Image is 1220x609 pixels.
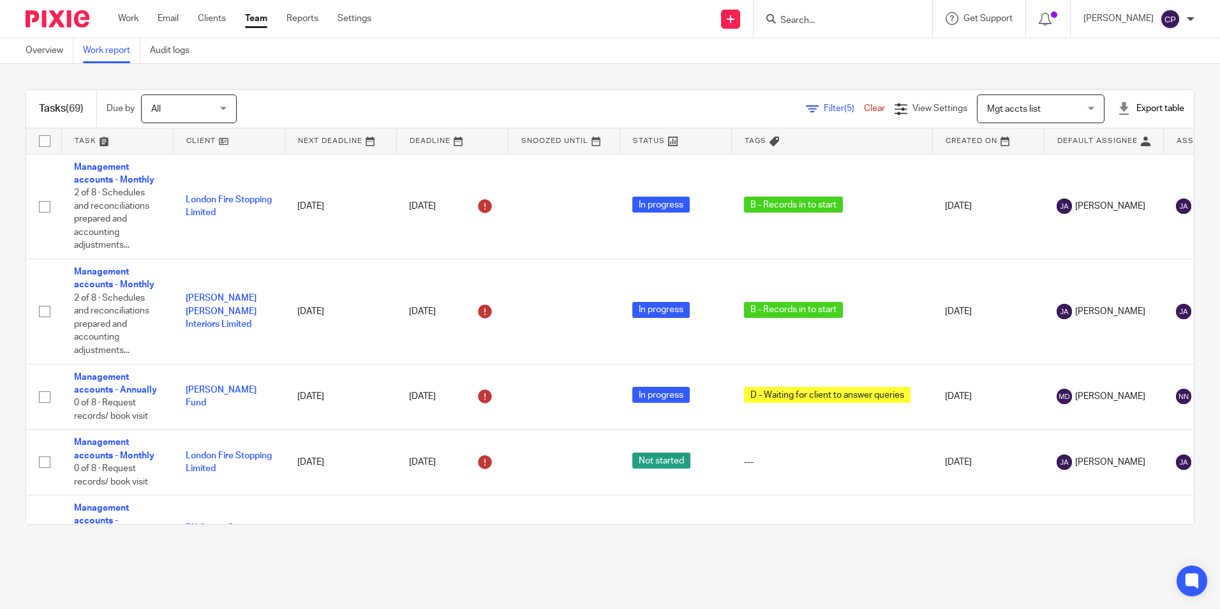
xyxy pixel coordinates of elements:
span: (69) [66,103,84,114]
td: [DATE] [932,495,1044,574]
div: Export table [1117,102,1184,115]
img: svg%3E [1176,389,1191,404]
span: 2 of 8 · Schedules and reconciliations prepared and accounting adjustments... [74,188,149,250]
a: Reports [286,12,318,25]
span: B - Records in to start [744,197,843,213]
img: svg%3E [1176,304,1191,319]
img: Pixie [26,10,89,27]
span: [PERSON_NAME] [1075,200,1145,213]
a: Work [118,12,138,25]
div: [DATE] [409,301,495,322]
div: --- [744,456,919,469]
p: Due by [107,102,135,115]
a: [PERSON_NAME] [PERSON_NAME] Interiors Limited [186,294,257,329]
img: svg%3E [1057,389,1072,404]
span: Filter [824,104,864,113]
span: [PERSON_NAME] [1075,456,1145,469]
td: [DATE] [932,364,1044,430]
td: [DATE] [285,259,396,365]
a: Management accounts - Monthly [74,267,154,289]
div: [DATE] [409,386,495,407]
span: 0 of 8 · Request records/ book visit [74,398,148,421]
img: svg%3E [1160,9,1180,29]
span: B - Records in to start [744,302,843,318]
a: Settings [338,12,371,25]
a: DX Caring Services Limited [186,523,264,545]
span: View Settings [912,104,967,113]
span: 0 of 8 · Request records/ book visit [74,464,148,486]
span: [PERSON_NAME] [1075,390,1145,403]
a: Management accounts - Monthly [74,163,154,184]
span: (5) [844,104,854,113]
a: Email [158,12,179,25]
td: [DATE] [285,495,396,574]
td: [DATE] [932,259,1044,365]
span: Not started [632,453,690,469]
a: Management accounts - Quarterly [74,504,129,539]
span: [PERSON_NAME] [1075,305,1145,318]
td: [DATE] [932,430,1044,495]
span: 2 of 8 · Schedules and reconciliations prepared and accounting adjustments... [74,294,149,355]
a: Management accounts - Annually [74,373,157,395]
span: Tags [745,137,766,144]
img: svg%3E [1057,304,1072,319]
span: D - Waiting for client to answer queries [744,387,911,403]
a: Overview [26,38,73,63]
a: Clear [864,104,885,113]
img: svg%3E [1176,199,1191,214]
a: Work report [83,38,140,63]
div: [DATE] [409,196,495,216]
p: [PERSON_NAME] [1083,12,1154,25]
div: [DATE] [409,452,495,472]
h1: Tasks [39,102,84,116]
a: [PERSON_NAME] Fund [186,386,257,407]
img: svg%3E [1057,455,1072,470]
span: Mgt accts list [987,105,1041,114]
td: [DATE] [285,430,396,495]
input: Search [779,15,894,27]
a: Management accounts - Monthly [74,438,154,460]
img: svg%3E [1176,455,1191,470]
td: [DATE] [285,154,396,259]
td: [DATE] [932,154,1044,259]
a: Clients [198,12,226,25]
span: All [151,105,161,114]
span: In progress [632,387,690,403]
img: svg%3E [1057,199,1072,214]
a: London Fire Stopping Limited [186,451,272,473]
span: In progress [632,197,690,213]
span: In progress [632,302,690,318]
a: London Fire Stopping Limited [186,195,272,217]
a: Team [245,12,267,25]
a: Audit logs [150,38,199,63]
span: Get Support [963,14,1013,23]
td: [DATE] [285,364,396,430]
